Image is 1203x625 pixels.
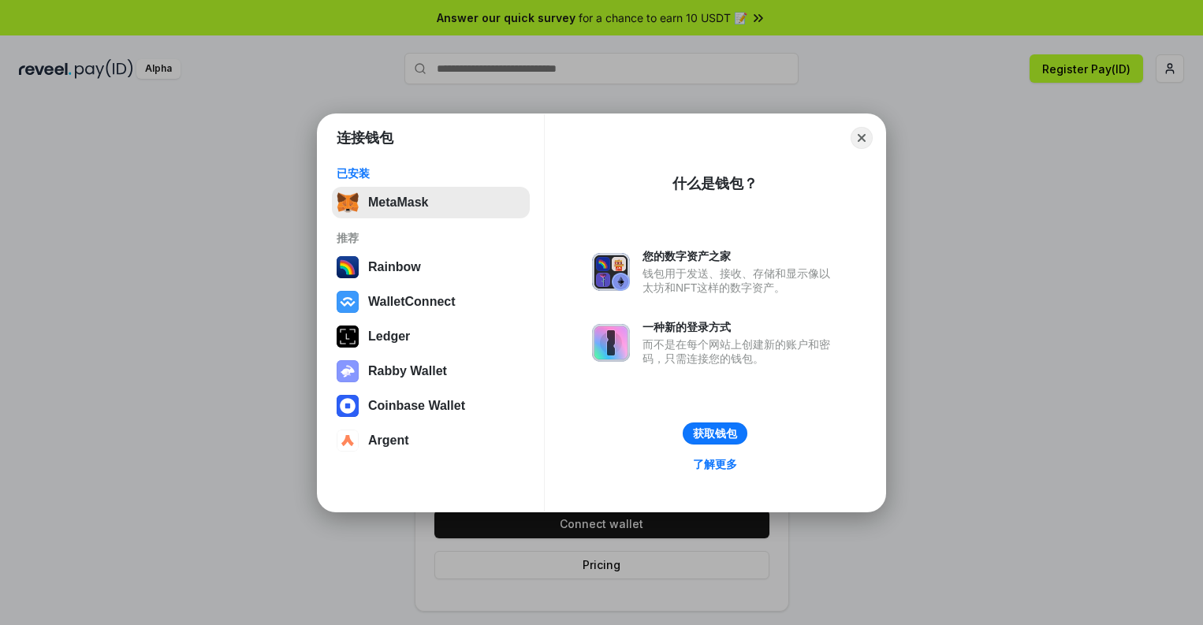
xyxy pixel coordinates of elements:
div: Rabby Wallet [368,364,447,378]
div: 获取钱包 [693,426,737,441]
div: 钱包用于发送、接收、存储和显示像以太坊和NFT这样的数字资产。 [642,266,838,295]
div: Argent [368,433,409,448]
button: Rabby Wallet [332,355,530,387]
img: svg+xml,%3Csvg%20xmlns%3D%22http%3A%2F%2Fwww.w3.org%2F2000%2Fsvg%22%20fill%3D%22none%22%20viewBox... [592,253,630,291]
img: svg+xml,%3Csvg%20xmlns%3D%22http%3A%2F%2Fwww.w3.org%2F2000%2Fsvg%22%20fill%3D%22none%22%20viewBox... [337,360,359,382]
div: 而不是在每个网站上创建新的账户和密码，只需连接您的钱包。 [642,337,838,366]
button: Close [851,127,873,149]
div: MetaMask [368,195,428,210]
div: Rainbow [368,260,421,274]
h1: 连接钱包 [337,128,393,147]
button: Ledger [332,321,530,352]
div: 一种新的登录方式 [642,320,838,334]
button: MetaMask [332,187,530,218]
div: Coinbase Wallet [368,399,465,413]
img: svg+xml,%3Csvg%20xmlns%3D%22http%3A%2F%2Fwww.w3.org%2F2000%2Fsvg%22%20width%3D%2228%22%20height%3... [337,326,359,348]
img: svg+xml,%3Csvg%20width%3D%2228%22%20height%3D%2228%22%20viewBox%3D%220%200%2028%2028%22%20fill%3D... [337,291,359,313]
img: svg+xml,%3Csvg%20width%3D%2228%22%20height%3D%2228%22%20viewBox%3D%220%200%2028%2028%22%20fill%3D... [337,395,359,417]
div: 已安装 [337,166,525,180]
button: Rainbow [332,251,530,283]
a: 了解更多 [683,454,747,474]
div: 什么是钱包？ [672,174,758,193]
div: 您的数字资产之家 [642,249,838,263]
img: svg+xml,%3Csvg%20fill%3D%22none%22%20height%3D%2233%22%20viewBox%3D%220%200%2035%2033%22%20width%... [337,192,359,214]
div: 推荐 [337,231,525,245]
img: svg+xml,%3Csvg%20width%3D%22120%22%20height%3D%22120%22%20viewBox%3D%220%200%20120%20120%22%20fil... [337,256,359,278]
button: Coinbase Wallet [332,390,530,422]
button: 获取钱包 [683,422,747,445]
button: Argent [332,425,530,456]
div: WalletConnect [368,295,456,309]
img: svg+xml,%3Csvg%20width%3D%2228%22%20height%3D%2228%22%20viewBox%3D%220%200%2028%2028%22%20fill%3D... [337,430,359,452]
button: WalletConnect [332,286,530,318]
img: svg+xml,%3Csvg%20xmlns%3D%22http%3A%2F%2Fwww.w3.org%2F2000%2Fsvg%22%20fill%3D%22none%22%20viewBox... [592,324,630,362]
div: Ledger [368,329,410,344]
div: 了解更多 [693,457,737,471]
